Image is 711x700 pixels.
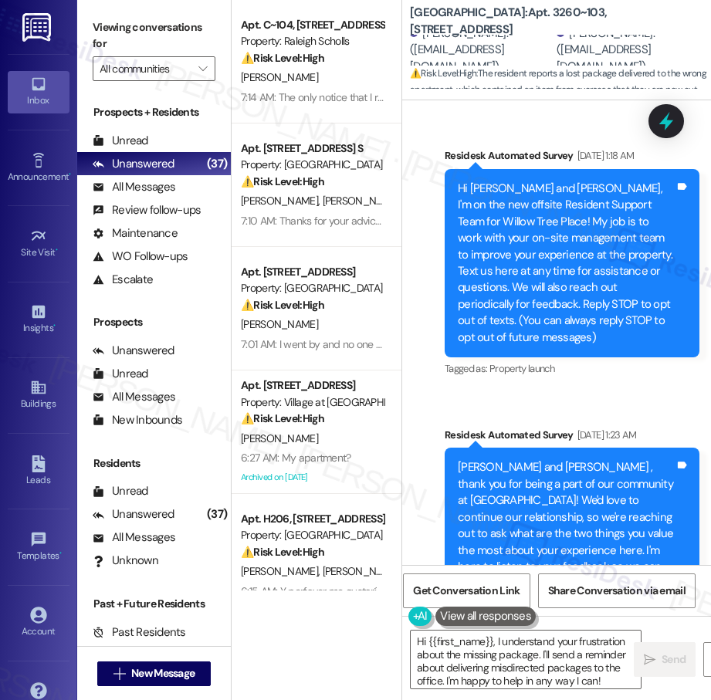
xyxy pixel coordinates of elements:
[241,545,324,559] strong: ⚠️ Risk Level: High
[241,17,384,33] div: Apt. C~104, [STREET_ADDRESS]
[403,573,530,608] button: Get Conversation Link
[241,317,318,331] span: [PERSON_NAME]
[93,366,148,382] div: Unread
[56,245,58,255] span: •
[489,362,554,375] span: Property launch
[241,527,384,543] div: Property: [GEOGRAPHIC_DATA]
[93,225,178,242] div: Maintenance
[445,427,699,448] div: Residesk Automated Survey
[458,181,675,346] div: Hi [PERSON_NAME] and [PERSON_NAME], I'm on the new offsite Resident Support Team for Willow Tree ...
[93,202,201,218] div: Review follow-ups
[93,412,182,428] div: New Inbounds
[8,71,69,113] a: Inbox
[241,70,318,84] span: [PERSON_NAME]
[59,548,62,559] span: •
[93,133,148,149] div: Unread
[644,654,655,666] i: 
[93,529,175,546] div: All Messages
[8,602,69,644] a: Account
[239,468,385,487] div: Archived on [DATE]
[22,13,54,42] img: ResiDesk Logo
[241,264,384,280] div: Apt. [STREET_ADDRESS]
[8,223,69,265] a: Site Visit •
[241,411,324,425] strong: ⚠️ Risk Level: High
[410,66,711,132] span: : The resident reports a lost package delivered to the wrong apartment, which contained an item f...
[410,5,711,38] b: [GEOGRAPHIC_DATA]: Apt. 3260~103, [STREET_ADDRESS]
[97,661,212,686] button: New Message
[198,63,207,75] i: 
[8,451,69,492] a: Leads
[93,249,188,265] div: WO Follow-ups
[445,357,699,380] div: Tagged as:
[113,668,125,680] i: 
[241,33,384,49] div: Property: Raleigh Scholls
[241,298,324,312] strong: ⚠️ Risk Level: High
[538,573,696,608] button: Share Conversation via email
[93,483,148,499] div: Unread
[411,631,641,688] textarea: Hi {{first_name}}, I understand your frustration about the missing package. I'll send a reminder ...
[203,152,231,176] div: (37)
[93,553,158,569] div: Unknown
[410,67,476,79] strong: ⚠️ Risk Level: High
[241,51,324,65] strong: ⚠️ Risk Level: High
[574,147,635,164] div: [DATE] 1:18 AM
[574,427,637,443] div: [DATE] 1:23 AM
[241,511,384,527] div: Apt. H206, [STREET_ADDRESS]
[77,596,231,612] div: Past + Future Residents
[445,147,699,169] div: Residesk Automated Survey
[323,564,400,578] span: [PERSON_NAME]
[241,451,351,465] div: 6:27 AM: My apartment?
[323,194,400,208] span: [PERSON_NAME]
[93,272,153,288] div: Escalate
[413,583,520,599] span: Get Conversation Link
[93,389,175,405] div: All Messages
[8,299,69,340] a: Insights •
[548,583,686,599] span: Share Conversation via email
[557,25,699,75] div: [PERSON_NAME]. ([EMAIL_ADDRESS][DOMAIN_NAME])
[241,394,384,411] div: Property: Village at [GEOGRAPHIC_DATA] I
[203,502,231,526] div: (37)
[241,174,324,188] strong: ⚠️ Risk Level: High
[241,194,323,208] span: [PERSON_NAME]
[100,56,191,81] input: All communities
[410,25,553,75] div: [PERSON_NAME]. ([EMAIL_ADDRESS][DOMAIN_NAME])
[77,104,231,120] div: Prospects + Residents
[634,642,696,677] button: Send
[69,169,71,180] span: •
[241,280,384,296] div: Property: [GEOGRAPHIC_DATA] Lofts
[93,179,175,195] div: All Messages
[662,651,686,668] span: Send
[93,156,174,172] div: Unanswered
[93,506,174,522] div: Unanswered
[77,455,231,472] div: Residents
[131,665,195,681] span: New Message
[241,214,417,228] div: 7:10 AM: Thanks for your advice though.
[241,564,323,578] span: [PERSON_NAME]
[241,431,318,445] span: [PERSON_NAME]
[93,343,174,359] div: Unanswered
[93,624,186,641] div: Past Residents
[93,15,215,56] label: Viewing conversations for
[77,314,231,330] div: Prospects
[241,157,384,173] div: Property: [GEOGRAPHIC_DATA]
[8,526,69,568] a: Templates •
[241,377,384,394] div: Apt. [STREET_ADDRESS]
[53,320,56,331] span: •
[458,459,675,608] div: [PERSON_NAME] and [PERSON_NAME] , thank you for being a part of our community at [GEOGRAPHIC_DATA...
[8,374,69,416] a: Buildings
[241,140,384,157] div: Apt. [STREET_ADDRESS] S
